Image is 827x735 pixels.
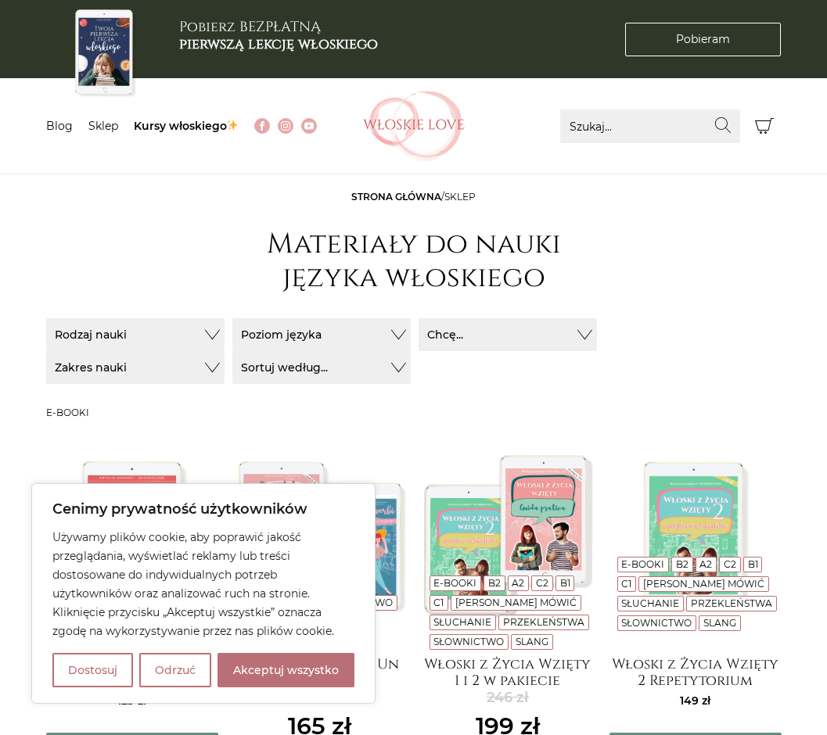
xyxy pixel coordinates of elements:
[433,597,444,608] a: C1
[179,19,378,52] h3: Pobierz BEZPŁATNĄ
[724,558,736,570] a: C2
[88,119,118,133] a: Sklep
[560,577,570,589] a: B1
[676,558,689,570] a: B2
[257,228,570,295] h1: Materiały do nauki języka włoskiego
[46,119,73,133] a: Blog
[46,407,782,418] h3: E-booki
[488,577,501,589] a: B2
[52,528,354,640] p: Używamy plików cookie, aby poprawić jakość przeglądania, wyświetlać reklamy lub treści dostosowan...
[609,656,782,687] a: Włoski z Życia Wzięty 2 Repetytorium leksykalne
[503,616,584,628] a: Przekleństwa
[703,617,736,629] a: Slang
[227,120,238,131] img: ✨
[139,653,211,687] button: Odrzuć
[134,119,239,133] a: Kursy włoskiego
[433,616,491,628] a: Słuchanie
[699,558,712,570] a: A2
[691,597,772,609] a: Przekleństwa
[232,318,411,351] button: Poziom języka
[748,109,782,143] button: Koszyk
[46,318,225,351] button: Rodzaj nauki
[625,23,781,56] a: Pobieram
[621,578,631,590] a: C1
[748,558,758,570] a: B1
[560,109,740,143] input: Szukaj...
[179,34,378,54] b: pierwszą lekcję włoskiego
[433,636,504,647] a: Słownictwo
[621,597,679,609] a: Słuchanie
[46,351,225,384] button: Zakres nauki
[444,191,476,203] span: sklep
[676,31,730,48] span: Pobieram
[680,694,710,708] span: 149
[232,351,411,384] button: Sortuj według...
[433,577,476,589] a: E-booki
[351,191,441,203] a: Strona główna
[52,653,133,687] button: Dostosuj
[455,597,577,608] a: [PERSON_NAME] mówić
[218,653,354,687] button: Akceptuj wszystko
[363,91,465,161] img: Włoskielove
[52,500,354,518] p: Cenimy prywatność użytkowników
[419,318,597,351] button: Chcę...
[476,687,540,708] del: 246
[621,617,692,629] a: Słownictwo
[536,577,548,589] a: C2
[422,656,594,687] a: Włoski z Życia Wzięty 1 i 2 w pakiecie
[643,578,764,590] a: [PERSON_NAME] mówić
[351,191,476,203] span: /
[621,558,664,570] a: E-booki
[512,577,524,589] a: A2
[516,636,548,647] a: Slang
